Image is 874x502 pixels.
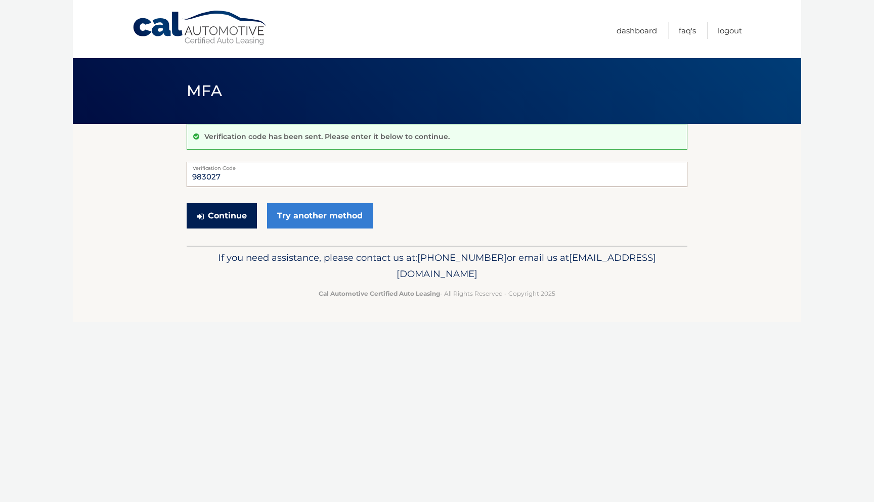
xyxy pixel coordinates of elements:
a: FAQ's [679,22,696,39]
p: - All Rights Reserved - Copyright 2025 [193,288,681,299]
input: Verification Code [187,162,687,187]
a: Logout [718,22,742,39]
a: Dashboard [617,22,657,39]
label: Verification Code [187,162,687,170]
button: Continue [187,203,257,229]
span: [EMAIL_ADDRESS][DOMAIN_NAME] [397,252,656,280]
p: Verification code has been sent. Please enter it below to continue. [204,132,450,141]
span: MFA [187,81,222,100]
strong: Cal Automotive Certified Auto Leasing [319,290,440,297]
a: Try another method [267,203,373,229]
p: If you need assistance, please contact us at: or email us at [193,250,681,282]
span: [PHONE_NUMBER] [417,252,507,263]
a: Cal Automotive [132,10,269,46]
